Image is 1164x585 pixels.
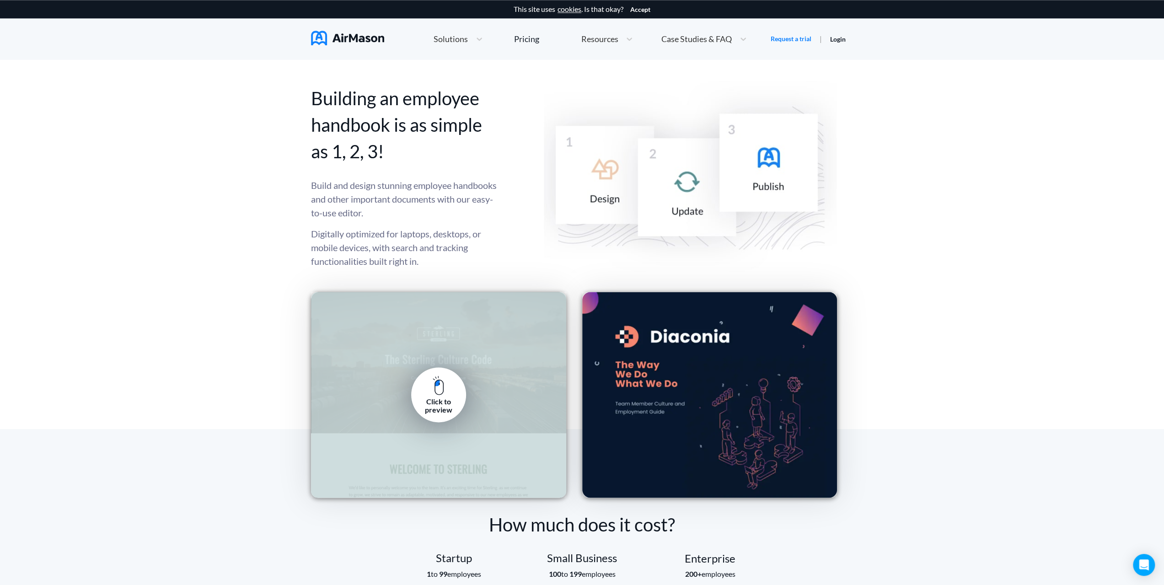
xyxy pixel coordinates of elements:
div: Enterprise [646,552,774,565]
div: Startup [390,552,518,564]
div: Pricing [514,35,539,43]
span: Case Studies & FAQ [661,35,732,43]
div: Small Business [518,552,646,564]
img: Howitworks [521,79,853,272]
a: Pricing [514,31,539,47]
span: to [548,569,581,578]
a: cookies [558,5,581,13]
b: 199 [569,569,581,578]
b: 1 [427,569,431,578]
section: employees [518,570,646,578]
p: Build and design stunning employee handbooks and other important documents with our easy-to-use e... [311,178,498,220]
a: Click to preview [411,367,466,422]
section: employees [390,570,518,578]
b: 200+ [685,569,701,578]
img: pc mouse [433,376,444,395]
section: employees [646,570,774,578]
div: How much does it cost? [311,511,853,538]
span: Resources [581,35,618,43]
div: Building an employee handbook is as simple as 1, 2, 3! [311,85,498,165]
div: Open Intercom Messenger [1133,554,1155,576]
b: 100 [548,569,561,578]
img: AirMason Logo [311,31,384,45]
b: 99 [439,569,447,578]
a: Login [830,35,846,43]
div: Digitally optimized for laptops, desktops, or mobile devices, with search and tracking functional... [311,178,498,268]
button: Accept cookies [630,6,650,13]
span: to [427,569,447,578]
div: Click to preview [418,397,459,414]
span: | [820,34,822,43]
span: Solutions [434,35,468,43]
a: Request a trial [771,34,811,43]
